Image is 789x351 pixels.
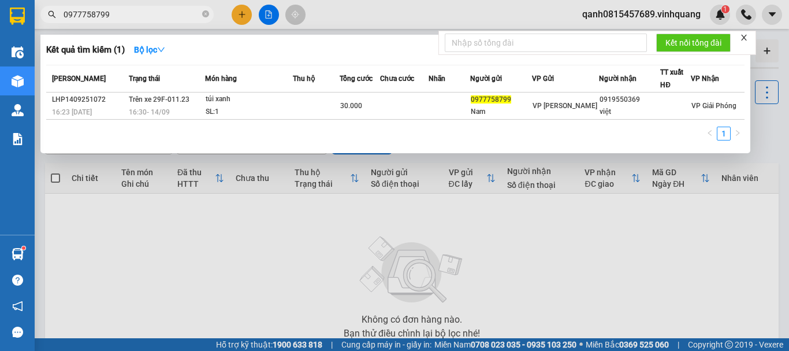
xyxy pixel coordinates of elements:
[12,75,24,87] img: warehouse-icon
[129,75,160,83] span: Trạng thái
[340,75,373,83] span: Tổng cước
[12,275,23,286] span: question-circle
[52,108,92,116] span: 16:23 [DATE]
[734,130,741,136] span: right
[717,127,730,140] a: 1
[600,106,660,118] div: việt
[470,75,502,83] span: Người gửi
[202,9,209,20] span: close-circle
[206,93,292,106] div: túi xanh
[205,75,237,83] span: Món hàng
[691,75,719,83] span: VP Nhận
[12,104,24,116] img: warehouse-icon
[22,246,25,250] sup: 1
[206,106,292,119] div: SL: 1
[12,46,24,58] img: warehouse-icon
[665,36,721,49] span: Kết nối tổng đài
[10,8,25,25] img: logo-vxr
[731,127,745,141] li: Next Page
[691,102,736,110] span: VP Giải Phóng
[48,10,56,19] span: search
[703,127,717,141] button: left
[134,45,165,54] strong: Bộ lọc
[656,34,731,52] button: Kết nối tổng đài
[12,248,24,260] img: warehouse-icon
[12,133,24,145] img: solution-icon
[380,75,414,83] span: Chưa cước
[125,40,174,59] button: Bộ lọcdown
[12,327,23,338] span: message
[717,127,731,141] li: 1
[52,75,106,83] span: [PERSON_NAME]
[703,127,717,141] li: Previous Page
[12,301,23,312] span: notification
[445,34,647,52] input: Nhập số tổng đài
[599,75,637,83] span: Người nhận
[202,10,209,17] span: close-circle
[129,108,170,116] span: 16:30 - 14/09
[340,102,362,110] span: 30.000
[429,75,445,83] span: Nhãn
[52,94,125,106] div: LHP1409251072
[533,102,597,110] span: VP [PERSON_NAME]
[600,94,660,106] div: 0919550369
[64,8,200,21] input: Tìm tên, số ĐT hoặc mã đơn
[706,130,713,136] span: left
[471,95,511,104] span: 0977758799
[46,44,125,56] h3: Kết quả tìm kiếm ( 1 )
[532,75,554,83] span: VP Gửi
[471,106,531,118] div: Nam
[157,46,165,54] span: down
[660,68,683,89] span: TT xuất HĐ
[740,34,748,42] span: close
[293,75,315,83] span: Thu hộ
[731,127,745,141] button: right
[129,95,189,104] span: Trên xe 29F-011.23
